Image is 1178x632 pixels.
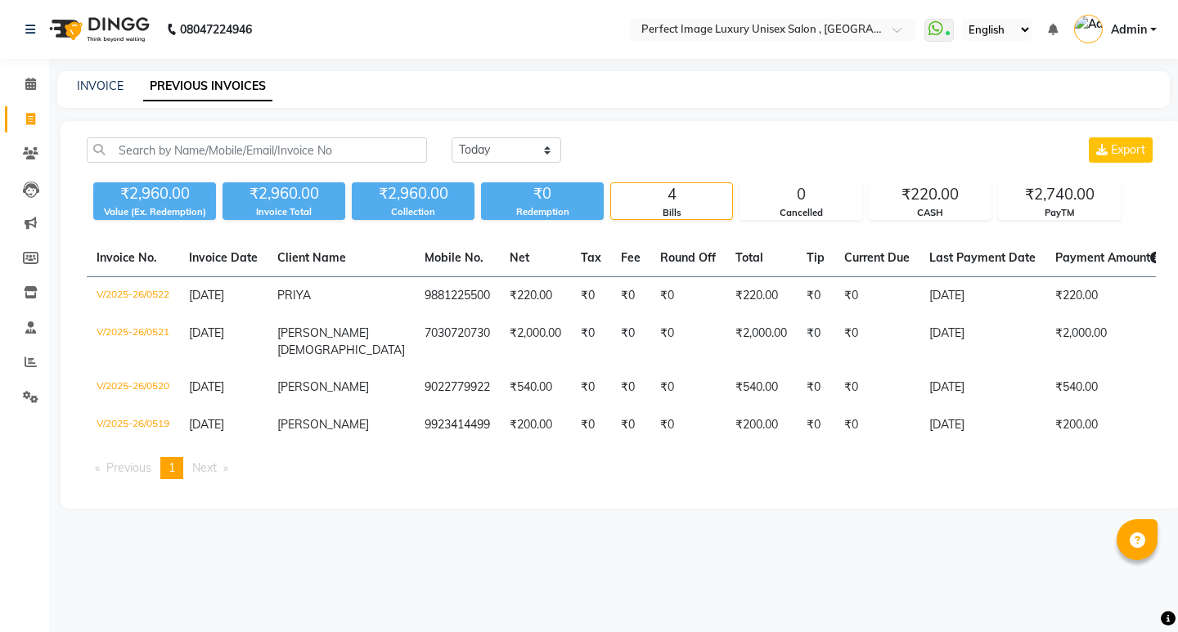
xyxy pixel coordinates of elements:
div: ₹2,740.00 [999,183,1120,206]
span: Client Name [277,250,346,265]
div: CASH [870,206,991,220]
td: ₹0 [650,315,726,369]
span: Fee [621,250,641,265]
span: Payment Amount [1055,250,1162,265]
b: 08047224946 [180,7,252,52]
td: ₹0 [797,406,834,444]
td: ₹540.00 [726,369,797,406]
td: ₹220.00 [726,277,797,316]
td: V/2025-26/0519 [87,406,179,444]
span: [PERSON_NAME] [277,379,369,394]
span: PRIYA [277,288,311,303]
span: Mobile No. [425,250,483,265]
button: Export [1089,137,1153,163]
div: Collection [352,205,474,219]
td: ₹0 [650,277,726,316]
td: [DATE] [919,406,1045,444]
span: Previous [106,460,151,475]
div: ₹0 [481,182,604,205]
div: Cancelled [740,206,861,220]
input: Search by Name/Mobile/Email/Invoice No [87,137,427,163]
img: logo [42,7,154,52]
td: ₹2,000.00 [726,315,797,369]
img: Admin [1074,15,1103,43]
span: [DEMOGRAPHIC_DATA] [277,343,405,357]
span: [DATE] [189,325,224,340]
td: V/2025-26/0521 [87,315,179,369]
span: Total [735,250,763,265]
nav: Pagination [87,457,1156,479]
td: ₹0 [571,369,611,406]
span: [DATE] [189,288,224,303]
span: Last Payment Date [929,250,1036,265]
span: Export [1111,142,1145,157]
td: [DATE] [919,315,1045,369]
td: ₹0 [650,369,726,406]
span: Invoice No. [97,250,157,265]
div: Value (Ex. Redemption) [93,205,216,219]
div: ₹2,960.00 [223,182,345,205]
div: Redemption [481,205,604,219]
td: V/2025-26/0520 [87,369,179,406]
span: [DATE] [189,379,224,394]
span: Current Due [844,250,910,265]
td: ₹0 [611,406,650,444]
span: [PERSON_NAME] [277,417,369,432]
td: ₹0 [611,277,650,316]
td: ₹0 [611,315,650,369]
td: 9022779922 [415,369,500,406]
div: PayTM [999,206,1120,220]
td: ₹200.00 [1045,406,1171,444]
iframe: chat widget [1109,567,1162,616]
td: ₹0 [571,277,611,316]
td: ₹200.00 [500,406,571,444]
span: Next [192,460,217,475]
td: ₹220.00 [500,277,571,316]
td: ₹2,000.00 [1045,315,1171,369]
td: ₹0 [834,315,919,369]
div: ₹2,960.00 [93,182,216,205]
span: Invoice Date [189,250,258,265]
div: Invoice Total [223,205,345,219]
td: ₹540.00 [1045,369,1171,406]
td: V/2025-26/0522 [87,277,179,316]
td: ₹220.00 [1045,277,1171,316]
span: Tip [807,250,825,265]
span: Tax [581,250,601,265]
td: ₹0 [797,315,834,369]
td: ₹0 [834,277,919,316]
td: 9881225500 [415,277,500,316]
span: Round Off [660,250,716,265]
td: [DATE] [919,277,1045,316]
div: Bills [611,206,732,220]
span: [PERSON_NAME] [277,325,369,340]
a: PREVIOUS INVOICES [143,72,272,101]
a: INVOICE [77,78,124,93]
div: ₹220.00 [870,183,991,206]
div: 4 [611,183,732,206]
td: ₹0 [834,406,919,444]
td: 7030720730 [415,315,500,369]
td: ₹540.00 [500,369,571,406]
td: [DATE] [919,369,1045,406]
span: Admin [1111,21,1147,38]
span: [DATE] [189,417,224,432]
td: ₹0 [650,406,726,444]
td: 9923414499 [415,406,500,444]
td: ₹2,000.00 [500,315,571,369]
span: 1 [169,460,175,475]
td: ₹200.00 [726,406,797,444]
td: ₹0 [834,369,919,406]
td: ₹0 [571,406,611,444]
span: Net [510,250,529,265]
td: ₹0 [571,315,611,369]
div: 0 [740,183,861,206]
td: ₹0 [797,369,834,406]
td: ₹0 [611,369,650,406]
td: ₹0 [797,277,834,316]
div: ₹2,960.00 [352,182,474,205]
